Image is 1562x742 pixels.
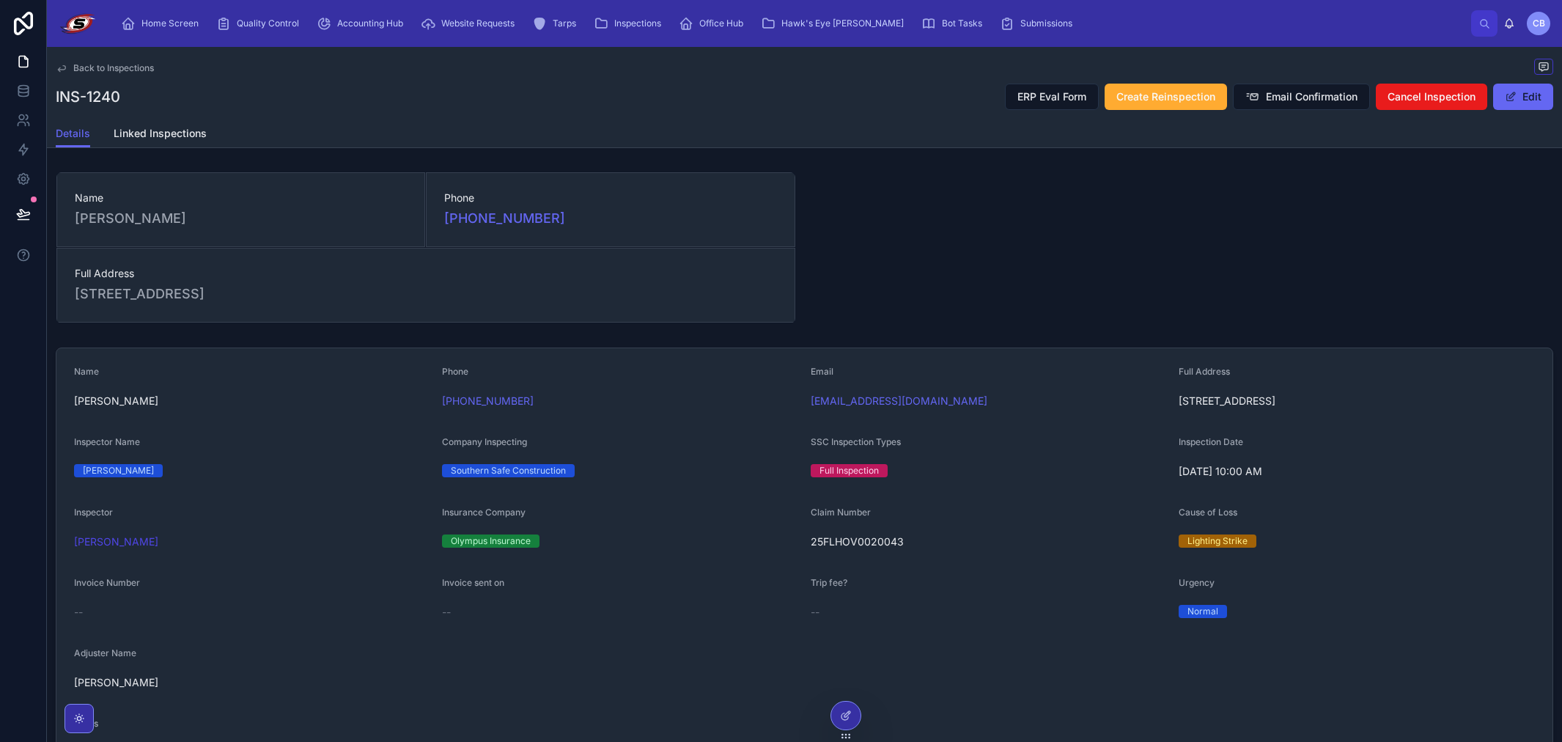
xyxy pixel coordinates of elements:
a: Office Hub [674,10,754,37]
span: Inspection Date [1179,436,1243,447]
span: Email [811,366,833,377]
div: Full Inspection [819,464,879,477]
a: [EMAIL_ADDRESS][DOMAIN_NAME] [811,394,987,408]
span: Phone [442,366,468,377]
button: ERP Eval Form [1005,84,1099,110]
h1: INS-1240 [56,87,120,107]
span: [PERSON_NAME] [74,394,430,408]
span: Adjuster Name [74,647,136,658]
span: Quality Control [237,18,299,29]
span: Cancel Inspection [1388,89,1476,104]
div: scrollable content [109,7,1471,40]
span: Inspector Name [74,436,140,447]
span: Inspections [614,18,661,29]
span: [PERSON_NAME] [74,675,430,690]
button: Edit [1493,84,1553,110]
a: Website Requests [416,10,525,37]
span: [STREET_ADDRESS] [1179,394,1535,408]
span: Linked Inspections [114,126,207,141]
span: -- [74,605,83,620]
span: [PERSON_NAME] [75,208,407,229]
span: ERP Eval Form [1017,89,1086,104]
span: Invoice sent on [442,577,504,588]
span: Insurance Company [442,507,526,518]
a: [PERSON_NAME] [74,535,158,549]
span: SSC Inspection Types [811,436,901,447]
span: Website Requests [441,18,515,29]
a: Hawk's Eye [PERSON_NAME] [756,10,914,37]
a: Inspections [589,10,671,37]
span: [DATE] 10:00 AM [1179,464,1535,479]
span: Company Inspecting [442,436,527,447]
span: Details [56,126,90,141]
div: Normal [1187,605,1218,618]
a: [PHONE_NUMBER] [444,208,565,229]
span: -- [442,605,451,620]
span: Email Confirmation [1266,89,1357,104]
a: Linked Inspections [114,120,207,150]
a: Bot Tasks [917,10,992,37]
span: Full Address [1179,366,1230,377]
span: Accounting Hub [337,18,403,29]
div: Olympus Insurance [451,535,531,548]
span: Claim Number [811,507,871,518]
a: Submissions [995,10,1083,37]
div: Lighting Strike [1187,535,1248,548]
span: Tarps [553,18,576,29]
span: Full Address [75,266,777,281]
div: Southern Safe Construction [451,464,566,477]
span: Back to Inspections [73,62,154,74]
img: App logo [59,12,97,35]
a: [PHONE_NUMBER] [442,394,534,408]
span: Invoice Number [74,577,140,588]
span: Create Reinspection [1116,89,1215,104]
span: Phone [444,191,776,205]
span: CB [1533,18,1545,29]
span: Hawk's Eye [PERSON_NAME] [781,18,904,29]
span: 25FLHOV0020043 [811,535,1167,549]
span: Home Screen [141,18,199,29]
span: Bot Tasks [942,18,982,29]
span: Inspector [74,507,113,518]
span: Cause of Loss [1179,507,1237,518]
a: Tarps [528,10,586,37]
span: -- [811,605,819,620]
a: Home Screen [117,10,209,37]
a: Details [56,120,90,148]
a: Accounting Hub [312,10,413,37]
span: Submissions [1020,18,1072,29]
span: [STREET_ADDRESS] [75,284,777,304]
span: Name [75,191,407,205]
span: Trip fee? [811,577,847,588]
span: Urgency [1179,577,1215,588]
a: Quality Control [212,10,309,37]
button: Create Reinspection [1105,84,1227,110]
span: Name [74,366,99,377]
button: Cancel Inspection [1376,84,1487,110]
button: Email Confirmation [1233,84,1370,110]
span: Office Hub [699,18,743,29]
a: Back to Inspections [56,62,154,74]
div: [PERSON_NAME] [83,464,154,477]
